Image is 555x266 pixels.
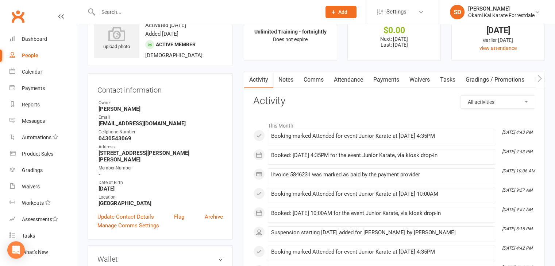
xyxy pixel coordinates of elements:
a: Messages [9,113,77,129]
time: Added [DATE] [145,31,178,37]
a: Dashboard [9,31,77,47]
i: [DATE] 4:42 PM [502,246,532,251]
a: Clubworx [9,7,27,26]
div: Cellphone Number [99,129,223,136]
span: Active member [156,42,196,47]
h3: Activity [253,95,535,107]
a: People [9,47,77,64]
i: [DATE] 10:06 AM [502,168,535,173]
a: Payments [9,80,77,97]
div: Gradings [22,167,43,173]
a: Tasks [435,71,460,88]
a: Product Sales [9,146,77,162]
div: Member Number [99,165,223,172]
span: [DEMOGRAPHIC_DATA] [145,52,203,59]
a: Notes [273,71,298,88]
div: Owner [99,99,223,106]
div: Address [99,144,223,150]
a: Gradings [9,162,77,179]
div: What's New [22,249,48,255]
span: Does not expire [273,36,308,42]
input: Search... [96,7,316,17]
a: Waivers [9,179,77,195]
a: Gradings / Promotions [460,71,529,88]
div: Booking marked Attended for event Junior Karate at [DATE] 10:00AM [271,191,492,197]
a: Workouts [9,195,77,211]
strong: [STREET_ADDRESS][PERSON_NAME][PERSON_NAME] [99,150,223,163]
span: Settings [386,4,406,20]
div: [PERSON_NAME] [468,5,535,12]
strong: [DATE] [99,185,223,192]
div: Open Intercom Messenger [7,241,25,259]
div: Location [99,194,223,201]
a: Waivers [404,71,435,88]
span: Add [338,9,347,15]
a: Tasks [9,228,77,244]
div: Booked: [DATE] 10:00AM for the event Junior Karate, via kiosk drop-in [271,210,492,216]
div: Dashboard [22,36,47,42]
strong: [PERSON_NAME] [99,106,223,112]
div: $0.00 [354,27,434,34]
a: Archive [205,212,223,221]
a: Update Contact Details [97,212,154,221]
p: Next: [DATE] Last: [DATE] [354,36,434,48]
i: [DATE] 4:43 PM [502,130,532,135]
div: Calendar [22,69,42,75]
div: Messages [22,118,45,124]
a: What's New [9,244,77,261]
a: Calendar [9,64,77,80]
div: Tasks [22,233,35,239]
div: Workouts [22,200,44,206]
div: People [22,52,38,58]
div: Waivers [22,184,40,189]
a: Assessments [9,211,77,228]
div: SD [450,5,465,19]
div: Booking marked Attended for event Junior Karate at [DATE] 4:35PM [271,249,492,255]
a: Reports [9,97,77,113]
a: Flag [174,212,184,221]
i: [DATE] 5:15 PM [502,226,532,231]
strong: 0430543069 [99,135,223,142]
div: Assessments [22,216,58,222]
div: upload photo [94,27,139,51]
div: Date of Birth [99,179,223,186]
div: Booked: [DATE] 4:35PM for the event Junior Karate, via kiosk drop-in [271,152,492,159]
strong: [EMAIL_ADDRESS][DOMAIN_NAME] [99,120,223,127]
div: Email [99,114,223,121]
h3: Wallet [97,255,223,263]
div: Okami Kai Karate Forrestdale [468,12,535,19]
a: Comms [298,71,329,88]
a: Manage Comms Settings [97,221,159,230]
div: Automations [22,134,51,140]
strong: - [99,171,223,177]
h3: Contact information [97,83,223,94]
button: Add [325,6,356,18]
li: This Month [253,118,535,130]
a: view attendance [479,45,517,51]
strong: Unlimited Training - fortnightly [254,29,327,35]
a: Activity [244,71,273,88]
i: [DATE] 9:57 AM [502,188,532,193]
div: Booking marked Attended for event Junior Karate at [DATE] 4:35PM [271,133,492,139]
a: Payments [368,71,404,88]
div: Product Sales [22,151,53,157]
div: Payments [22,85,45,91]
div: Suspension starting [DATE] added for [PERSON_NAME] by [PERSON_NAME] [271,230,492,236]
div: Invoice 5846231 was marked as paid by the payment provider [271,172,492,178]
a: Attendance [329,71,368,88]
a: Automations [9,129,77,146]
i: [DATE] 4:43 PM [502,149,532,154]
time: Activated [DATE] [145,22,186,28]
div: earlier [DATE] [458,36,538,44]
div: Reports [22,102,40,107]
i: [DATE] 9:57 AM [502,207,532,212]
div: [DATE] [458,27,538,34]
strong: [GEOGRAPHIC_DATA] [99,200,223,207]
